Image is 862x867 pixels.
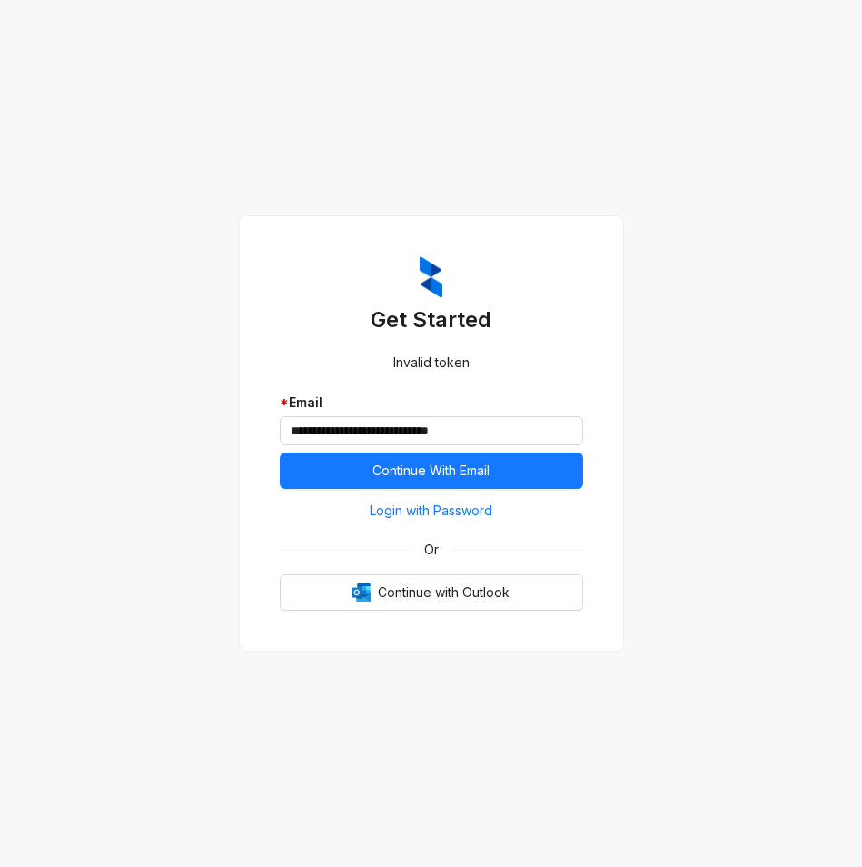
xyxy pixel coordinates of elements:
[280,393,583,413] div: Email
[420,256,442,298] img: ZumaIcon
[352,583,371,602] img: Outlook
[370,501,492,521] span: Login with Password
[378,583,510,603] span: Continue with Outlook
[280,305,583,334] h3: Get Started
[280,453,583,489] button: Continue With Email
[280,496,583,525] button: Login with Password
[372,461,490,481] span: Continue With Email
[280,353,583,373] div: Invalid token
[280,574,583,611] button: OutlookContinue with Outlook
[411,540,451,560] span: Or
